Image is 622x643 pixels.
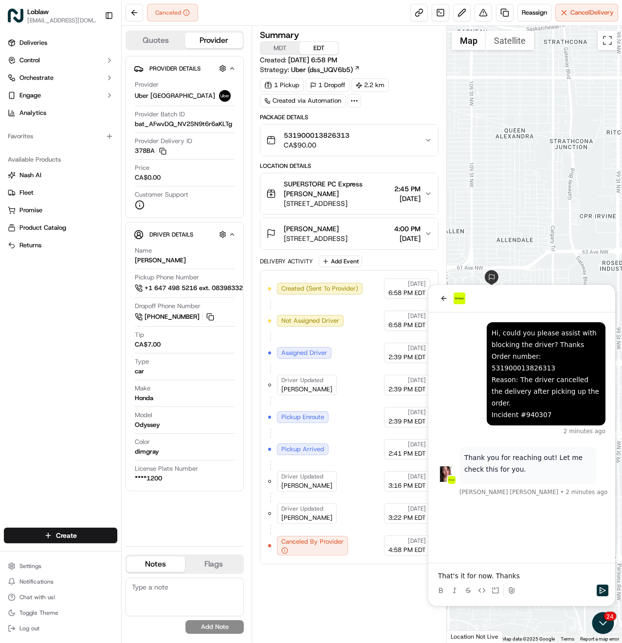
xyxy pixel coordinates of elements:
[447,630,503,643] div: Location Not Live
[19,223,66,232] span: Product Catalog
[8,206,113,215] a: Promise
[27,17,97,24] button: [EMAIL_ADDRESS][DOMAIN_NAME]
[260,31,299,39] h3: Summary
[19,206,42,215] span: Promise
[319,256,362,267] button: Add Event
[135,110,185,119] span: Provider Batch ID
[56,531,77,540] span: Create
[260,173,438,214] button: SUPERSTORE PC Express [PERSON_NAME][STREET_ADDRESS]2:45 PM[DATE]
[145,284,243,293] span: +1 647 498 5216 ext. 08398332
[4,152,117,167] div: Available Products
[284,234,348,243] span: [STREET_ADDRESS]
[408,280,426,288] span: [DATE]
[260,218,438,249] button: [PERSON_NAME][STREET_ADDRESS]4:00 PM[DATE]
[135,120,232,129] span: bat_AFwvDQ_NV2SN9t6r6aKLTg
[408,441,426,448] span: [DATE]
[281,445,324,454] span: Pickup Arrived
[408,312,426,320] span: [DATE]
[517,4,551,21] button: Reassign
[135,411,152,420] span: Model
[19,56,40,65] span: Control
[135,438,150,446] span: Color
[284,199,390,208] span: [STREET_ADDRESS]
[185,556,243,572] button: Flags
[394,184,421,194] span: 2:45 PM
[388,481,426,490] span: 3:16 PM EDT
[4,220,117,236] button: Product Catalog
[135,173,161,182] span: CA$0.00
[19,73,54,82] span: Orchestrate
[8,188,113,197] a: Fleet
[135,367,144,376] div: car
[281,481,332,490] span: [PERSON_NAME]
[8,223,113,232] a: Product Catalog
[4,167,117,183] button: Nash AI
[4,35,117,51] a: Deliveries
[284,224,339,234] span: [PERSON_NAME]
[281,505,323,513] span: Driver Updated
[281,316,339,325] span: Not Assigned Driver
[4,88,117,103] button: Engage
[147,4,198,21] button: Canceled
[8,241,113,250] a: Returns
[135,164,149,172] span: Price
[408,505,426,513] span: [DATE]
[4,559,117,573] button: Settings
[388,289,426,297] span: 6:58 PM EDT
[281,514,332,522] span: [PERSON_NAME]
[394,224,421,234] span: 4:00 PM
[281,473,323,480] span: Driver Updated
[8,171,113,180] a: Nash AI
[288,55,337,64] span: [DATE] 6:58 PM
[561,636,574,642] a: Terms (opens in new tab)
[284,130,349,140] span: 531900013826313
[27,7,49,17] span: Loblaw
[260,65,360,74] div: Strategy:
[135,190,188,199] span: Customer Support
[135,283,259,294] button: +1 647 498 5216 ext. 08398332
[135,256,186,265] div: [PERSON_NAME]
[19,609,58,617] span: Toggle Theme
[149,65,201,73] span: Provider Details
[291,65,360,74] a: Uber (dss_UQV6b5)
[145,312,200,321] span: [PHONE_NUMBER]
[4,4,101,27] button: LoblawLoblaw[EMAIL_ADDRESS][DOMAIN_NAME]
[135,340,161,349] div: CA$7.00
[260,94,346,108] div: Created via Automation
[19,91,41,100] span: Engage
[281,349,327,357] span: Assigned Driver
[408,344,426,352] span: [DATE]
[19,171,41,180] span: Nash AI
[408,537,426,545] span: [DATE]
[19,562,41,570] span: Settings
[19,241,41,250] span: Returns
[388,385,426,394] span: 2:39 PM EDT
[281,385,332,394] span: [PERSON_NAME]
[135,384,150,393] span: Make
[19,188,34,197] span: Fleet
[135,80,159,89] span: Provider
[19,109,46,117] span: Analytics
[408,408,426,416] span: [DATE]
[4,105,117,121] a: Analytics
[4,575,117,588] button: Notifications
[219,90,231,102] img: uber-new-logo.jpeg
[260,257,313,265] div: Delivery Activity
[388,321,426,330] span: 6:58 PM EDT
[19,625,39,632] span: Log out
[284,140,349,150] span: CA$90.00
[281,284,358,293] span: Created (Sent To Provider)
[4,129,117,144] div: Favorites
[580,636,619,642] a: Report a map error
[8,8,23,23] img: Loblaw
[149,231,193,239] span: Driver Details
[299,42,338,55] button: EDT
[4,622,117,635] button: Log out
[135,273,199,282] span: Pickup Phone Number
[135,147,166,155] button: 378BA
